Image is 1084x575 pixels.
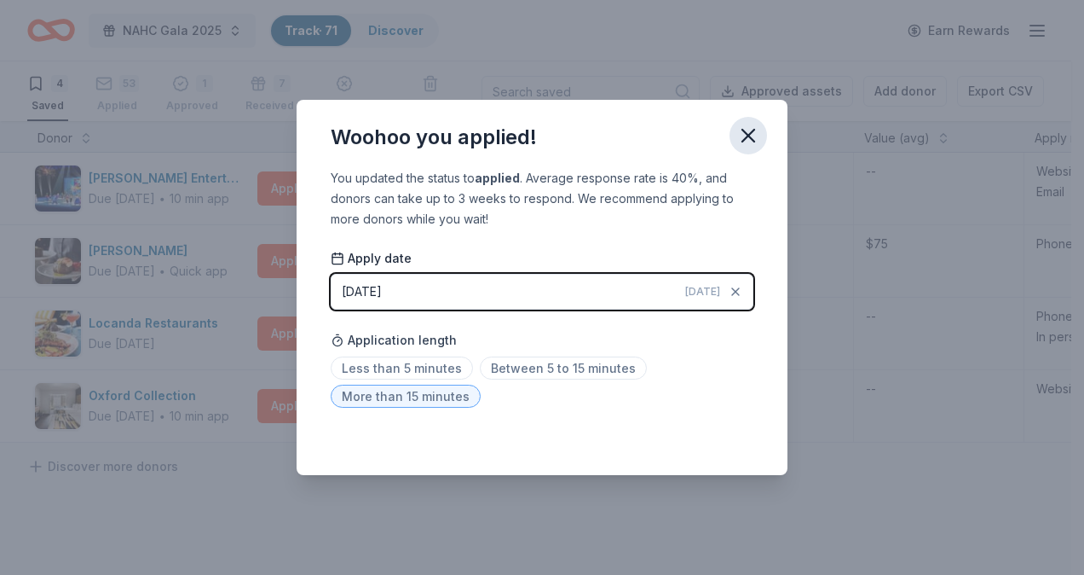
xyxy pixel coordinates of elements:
span: [DATE] [685,285,720,299]
span: Between 5 to 15 minutes [480,357,647,380]
span: More than 15 minutes [331,385,481,408]
span: Apply date [331,250,412,267]
button: [DATE][DATE] [331,274,753,310]
span: Application length [331,330,457,351]
div: Woohoo you applied! [331,124,537,151]
div: [DATE] [342,282,382,302]
div: You updated the status to . Average response rate is 40%, and donors can take up to 3 weeks to re... [331,168,753,229]
b: applied [475,171,520,185]
span: Less than 5 minutes [331,357,473,380]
